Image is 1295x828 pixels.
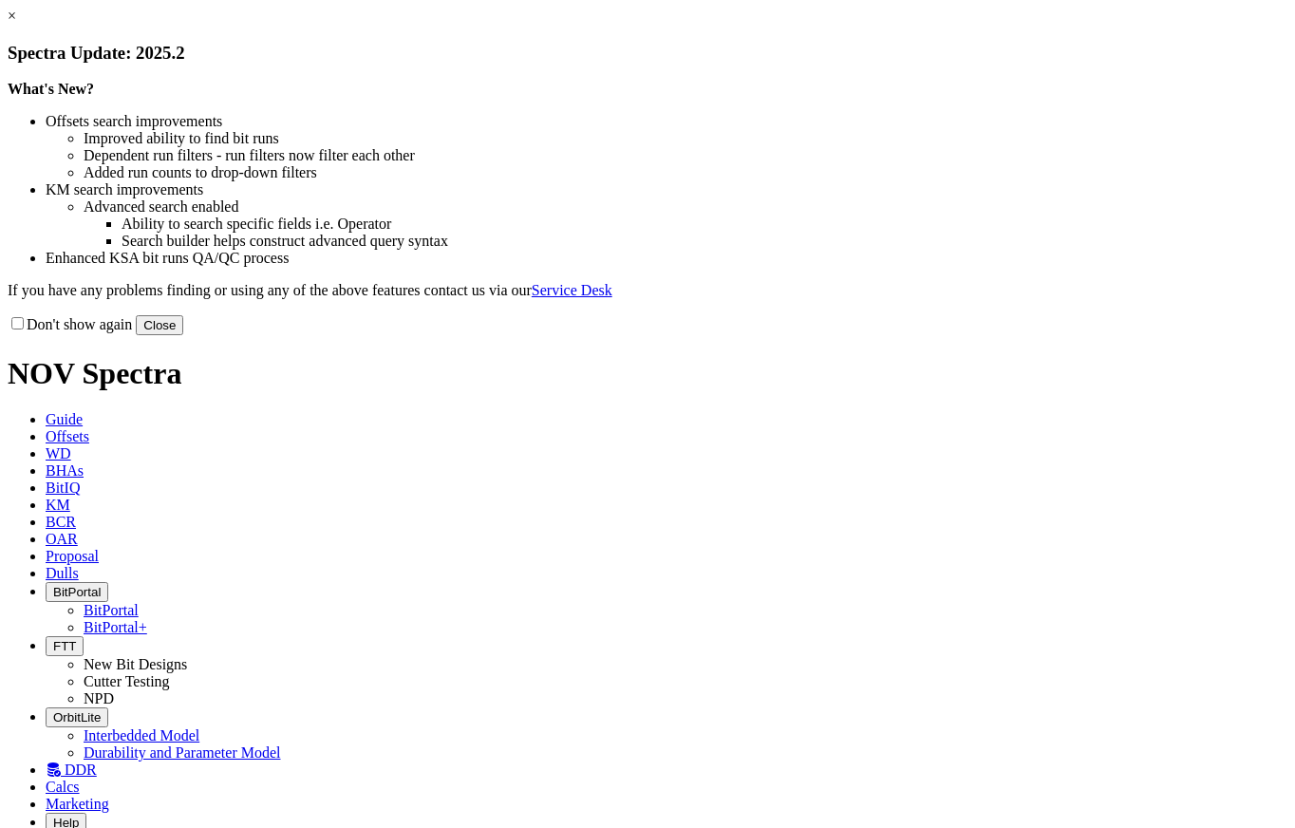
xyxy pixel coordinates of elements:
[46,480,80,496] span: BitIQ
[46,779,80,795] span: Calcs
[53,585,101,599] span: BitPortal
[84,744,281,761] a: Durability and Parameter Model
[84,147,1287,164] li: Dependent run filters - run filters now filter each other
[46,531,78,547] span: OAR
[46,181,1287,198] li: KM search improvements
[84,130,1287,147] li: Improved ability to find bit runs
[46,428,89,444] span: Offsets
[46,497,70,513] span: KM
[46,113,1287,130] li: Offsets search improvements
[84,727,199,743] a: Interbedded Model
[84,619,147,635] a: BitPortal+
[8,316,132,332] label: Don't show again
[46,514,76,530] span: BCR
[46,565,79,581] span: Dulls
[46,796,109,812] span: Marketing
[84,690,114,706] a: NPD
[84,198,1287,216] li: Advanced search enabled
[8,43,1287,64] h3: Spectra Update: 2025.2
[122,233,1287,250] li: Search builder helps construct advanced query syntax
[532,282,612,298] a: Service Desk
[46,250,1287,267] li: Enhanced KSA bit runs QA/QC process
[8,8,16,24] a: ×
[46,445,71,461] span: WD
[46,548,99,564] span: Proposal
[8,356,1287,391] h1: NOV Spectra
[84,602,139,618] a: BitPortal
[8,282,1287,299] p: If you have any problems finding or using any of the above features contact us via our
[65,762,97,778] span: DDR
[84,673,170,689] a: Cutter Testing
[136,315,183,335] button: Close
[8,81,94,97] strong: What's New?
[53,639,76,653] span: FTT
[11,317,24,329] input: Don't show again
[53,710,101,724] span: OrbitLite
[46,462,84,479] span: BHAs
[46,411,83,427] span: Guide
[84,164,1287,181] li: Added run counts to drop-down filters
[122,216,1287,233] li: Ability to search specific fields i.e. Operator
[84,656,187,672] a: New Bit Designs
